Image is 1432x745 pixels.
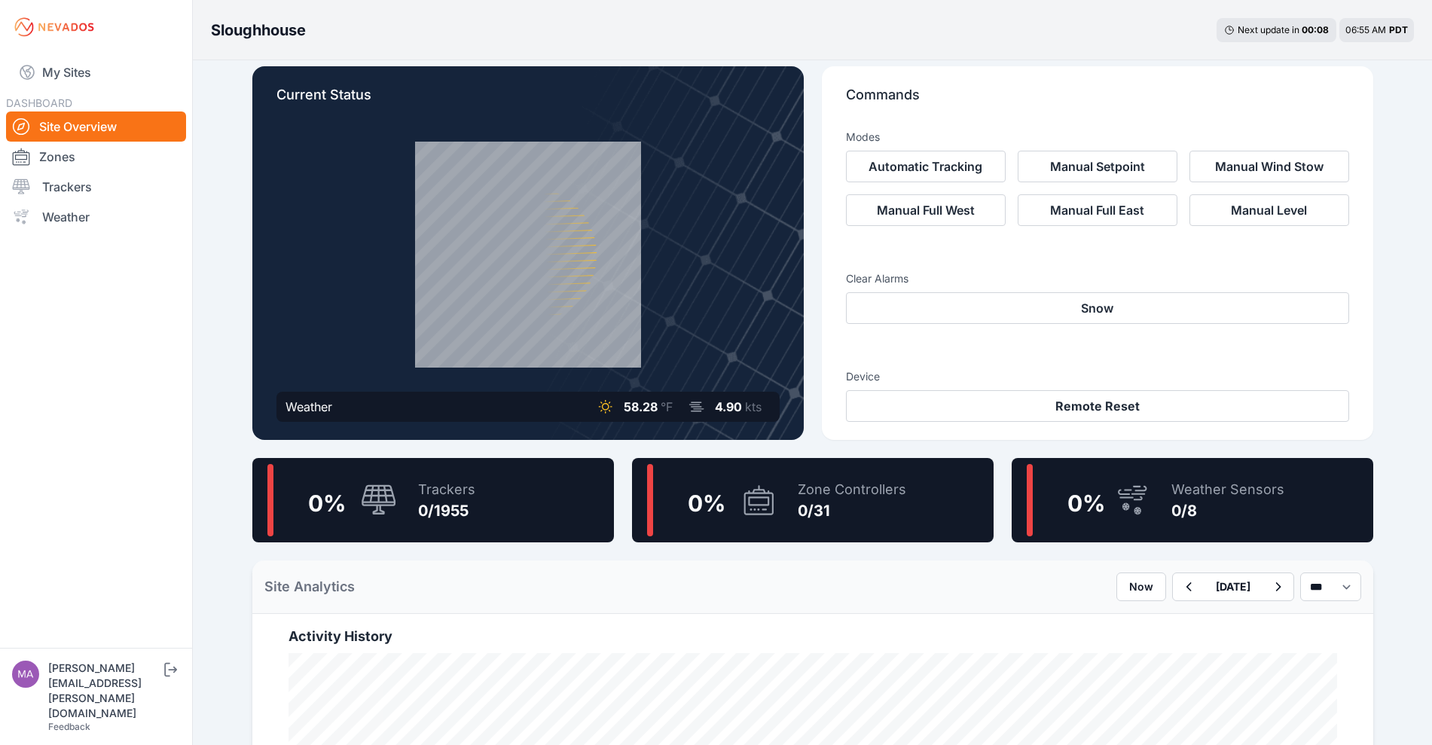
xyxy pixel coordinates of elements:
[1018,151,1177,182] button: Manual Setpoint
[6,96,72,109] span: DASHBOARD
[1189,194,1349,226] button: Manual Level
[1171,479,1284,500] div: Weather Sensors
[276,84,780,118] p: Current Status
[1204,573,1263,600] button: [DATE]
[211,20,306,41] h3: Sloughhouse
[1238,24,1299,35] span: Next update in
[632,458,994,542] a: 0%Zone Controllers0/31
[745,399,762,414] span: kts
[6,54,186,90] a: My Sites
[48,721,90,732] a: Feedback
[48,661,161,721] div: [PERSON_NAME][EMAIL_ADDRESS][PERSON_NAME][DOMAIN_NAME]
[6,111,186,142] a: Site Overview
[715,399,742,414] span: 4.90
[211,11,306,50] nav: Breadcrumb
[661,399,673,414] span: °F
[418,479,475,500] div: Trackers
[846,271,1349,286] h3: Clear Alarms
[846,130,880,145] h3: Modes
[1189,151,1349,182] button: Manual Wind Stow
[1389,24,1408,35] span: PDT
[798,479,906,500] div: Zone Controllers
[1171,500,1284,521] div: 0/8
[6,202,186,232] a: Weather
[308,490,346,517] span: 0 %
[1018,194,1177,226] button: Manual Full East
[6,142,186,172] a: Zones
[264,576,355,597] h2: Site Analytics
[624,399,658,414] span: 58.28
[1345,24,1386,35] span: 06:55 AM
[846,369,1349,384] h3: Device
[846,390,1349,422] button: Remote Reset
[846,151,1006,182] button: Automatic Tracking
[846,292,1349,324] button: Snow
[1067,490,1105,517] span: 0 %
[688,490,725,517] span: 0 %
[12,661,39,688] img: matthew.breyfogle@nevados.solar
[1302,24,1329,36] div: 00 : 08
[846,194,1006,226] button: Manual Full West
[285,398,332,416] div: Weather
[1012,458,1373,542] a: 0%Weather Sensors0/8
[252,458,614,542] a: 0%Trackers0/1955
[1116,572,1166,601] button: Now
[12,15,96,39] img: Nevados
[289,626,1337,647] h2: Activity History
[846,84,1349,118] p: Commands
[6,172,186,202] a: Trackers
[798,500,906,521] div: 0/31
[418,500,475,521] div: 0/1955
